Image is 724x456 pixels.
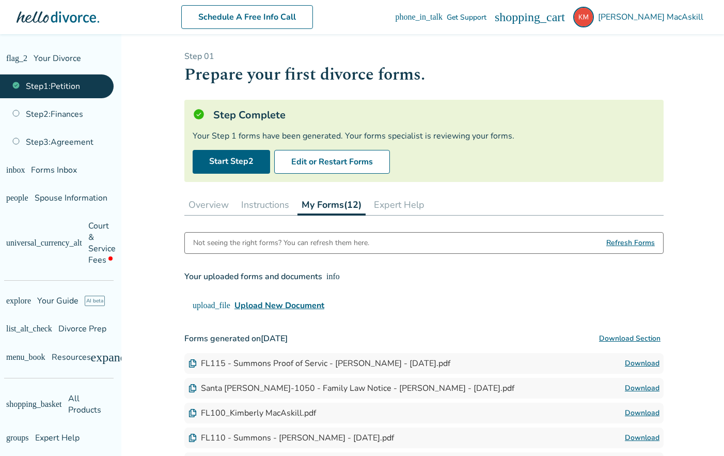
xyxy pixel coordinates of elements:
[447,12,486,22] span: Get Support
[495,11,565,23] span: shopping_cart
[188,359,197,368] img: Document
[370,194,429,215] button: Expert Help
[6,353,45,361] span: menu_book
[31,164,77,176] span: Forms Inbox
[184,51,664,62] p: Step 0 1
[188,384,197,392] img: Document
[297,194,366,216] button: My Forms(12)
[193,150,270,174] a: Start Step2
[598,11,707,23] span: [PERSON_NAME] MacAskill
[6,434,29,442] span: groups
[6,54,27,63] span: flag_2
[188,407,316,419] div: FL100_Kimberly MacAskill.pdf
[237,194,293,215] button: Instructions
[6,297,31,305] span: explore
[213,108,286,122] h5: Step Complete
[188,383,514,394] div: Santa [PERSON_NAME]-1050 - Family Law Notice - [PERSON_NAME] - [DATE].pdf
[85,296,105,306] span: AI beta
[193,301,230,310] span: upload_file
[395,12,486,22] a: phone_in_talkGet Support
[6,400,62,408] span: shopping_basket
[184,62,664,87] h1: Prepare your first divorce forms.
[188,432,394,444] div: FL110 - Summons - [PERSON_NAME] - [DATE].pdf
[188,358,450,369] div: FL115 - Summons Proof of Servic - [PERSON_NAME] - [DATE].pdf
[6,325,52,333] span: list_alt_check
[91,351,159,363] span: expand_more
[88,220,116,266] span: Court & Service Fees
[181,5,313,29] a: Schedule A Free Info Call
[234,299,324,312] span: Upload New Document
[6,352,91,363] span: Resources
[188,409,197,417] img: Document
[6,166,25,174] span: inbox
[184,194,233,215] button: Overview
[184,328,664,349] h3: Forms generated on [DATE]
[193,130,655,142] div: Your Step 1 forms have been generated. Your forms specialist is reviewing your forms.
[6,239,82,247] span: universal_currency_alt
[188,434,197,442] img: Document
[573,7,594,27] img: kmacaskill@gmail.com
[6,194,28,202] span: people
[326,272,340,281] span: info
[193,233,369,253] div: Not seeing the right forms? You can refresh them here.
[395,13,443,21] span: phone_in_talk
[274,150,390,174] button: Edit or Restart Forms
[493,40,724,456] iframe: Chat Widget
[184,270,340,283] div: Your uploaded forms and documents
